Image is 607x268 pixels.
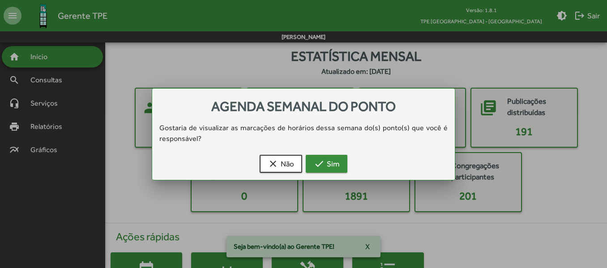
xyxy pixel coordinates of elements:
mat-icon: clear [268,158,278,169]
span: Agenda semanal do ponto [211,98,396,114]
span: Não [268,156,294,172]
button: Não [260,155,302,173]
div: Gostaria de visualizar as marcações de horários dessa semana do(s) ponto(s) que você é responsável? [152,123,455,144]
span: Sim [314,156,339,172]
mat-icon: check [314,158,325,169]
button: Sim [306,155,347,173]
